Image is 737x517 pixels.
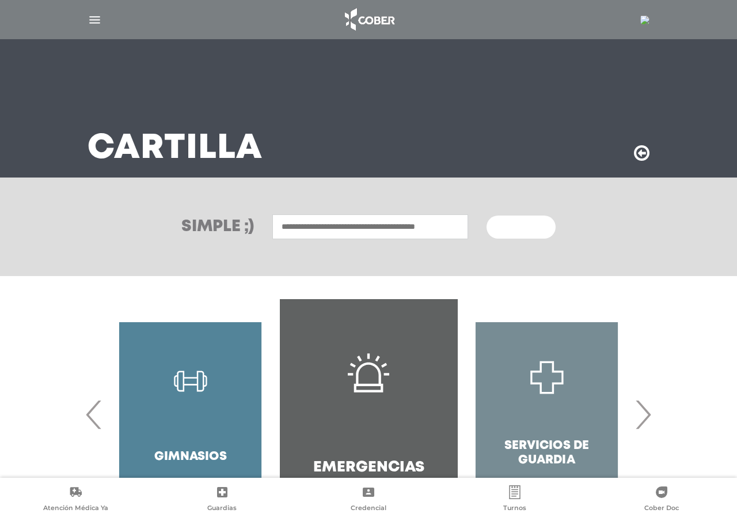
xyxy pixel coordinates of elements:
[500,224,534,232] span: Buscar
[2,485,149,515] a: Atención Médica Ya
[644,504,679,514] span: Cober Doc
[88,13,102,27] img: Cober_menu-lines-white.svg
[632,383,654,446] span: Next
[351,504,386,514] span: Credencial
[640,16,649,25] img: 24613
[313,459,424,477] h4: Emergencias
[181,219,254,235] h3: Simple ;)
[339,6,399,33] img: logo_cober_home-white.png
[295,485,442,515] a: Credencial
[88,134,263,164] h3: Cartilla
[43,504,108,514] span: Atención Médica Ya
[207,504,237,514] span: Guardias
[487,216,556,239] button: Buscar
[442,485,588,515] a: Turnos
[83,383,105,446] span: Previous
[503,504,526,514] span: Turnos
[588,485,735,515] a: Cober Doc
[149,485,295,515] a: Guardias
